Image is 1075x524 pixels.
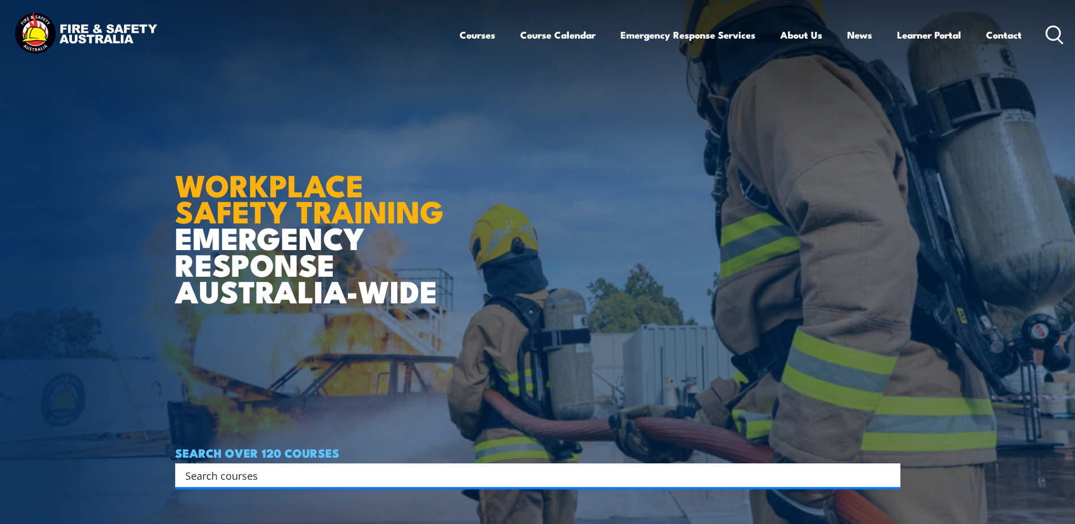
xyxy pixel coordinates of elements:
button: Search magnifier button [881,467,896,483]
form: Search form [188,467,878,483]
h4: SEARCH OVER 120 COURSES [175,446,900,459]
a: Courses [460,20,495,50]
a: Learner Portal [897,20,961,50]
strong: WORKPLACE SAFETY TRAINING [175,160,444,234]
a: About Us [780,20,822,50]
a: Course Calendar [520,20,596,50]
a: Emergency Response Services [621,20,755,50]
a: Contact [986,20,1022,50]
h1: EMERGENCY RESPONSE AUSTRALIA-WIDE [175,143,452,304]
input: Search input [185,467,876,484]
a: News [847,20,872,50]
